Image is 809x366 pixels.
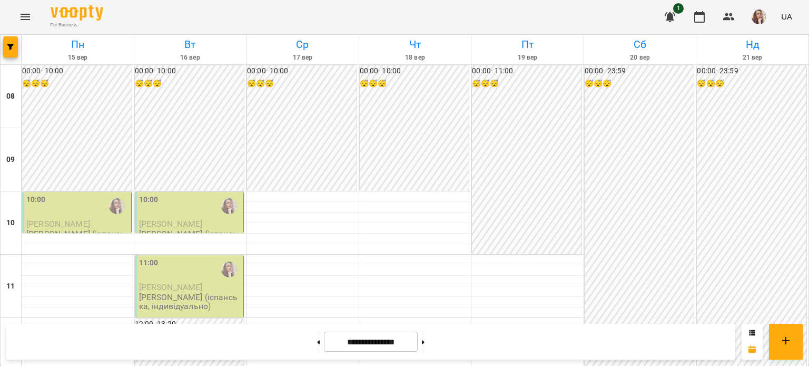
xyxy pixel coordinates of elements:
h6: 21 вер [698,53,807,63]
h6: 00:00 - 23:59 [697,65,806,77]
p: [PERSON_NAME] (іспанська, індивідуально) [139,293,242,311]
h6: 😴😴😴 [360,78,469,90]
h6: 18 вер [361,53,470,63]
h6: 😴😴😴 [247,78,357,90]
h6: 08 [6,91,15,102]
h6: 😴😴😴 [135,78,244,90]
h6: 00:00 - 10:00 [360,65,469,77]
h6: Сб [586,36,695,53]
img: 81cb2171bfcff7464404e752be421e56.JPG [752,9,766,24]
p: [PERSON_NAME] (іспанська, індивідуально) [139,229,242,248]
h6: 00:00 - 23:59 [585,65,694,77]
h6: 17 вер [248,53,357,63]
img: Івашура Анна Вікторівна (і) [221,198,237,214]
span: For Business [51,22,103,28]
span: [PERSON_NAME] [139,219,203,229]
span: 1 [673,3,684,14]
h6: 00:00 - 10:00 [22,65,132,77]
img: Івашура Анна Вікторівна (і) [221,262,237,277]
h6: 😴😴😴 [472,78,581,90]
button: UA [777,7,796,26]
label: 11:00 [139,257,159,269]
span: UA [781,11,792,22]
h6: Ср [248,36,357,53]
h6: 00:00 - 11:00 [472,65,581,77]
h6: Пт [473,36,582,53]
h6: 00:00 - 10:00 [247,65,357,77]
h6: 09 [6,154,15,166]
label: 10:00 [139,194,159,206]
img: Івашура Анна Вікторівна (і) [109,198,125,214]
h6: 19 вер [473,53,582,63]
h6: 16 вер [136,53,245,63]
img: Voopty Logo [51,5,103,21]
h6: Вт [136,36,245,53]
label: 10:00 [26,194,46,206]
span: [PERSON_NAME] [26,219,90,229]
h6: 😴😴😴 [697,78,806,90]
h6: 😴😴😴 [22,78,132,90]
h6: 00:00 - 10:00 [135,65,244,77]
span: [PERSON_NAME] [139,282,203,292]
h6: Нд [698,36,807,53]
p: [PERSON_NAME] (іспанська, індивідуально) [26,229,129,248]
h6: 10 [6,217,15,229]
button: Menu [13,4,38,30]
h6: 15 вер [23,53,132,63]
h6: 11 [6,281,15,292]
h6: 😴😴😴 [585,78,694,90]
h6: Пн [23,36,132,53]
h6: Чт [361,36,470,53]
h6: 20 вер [586,53,695,63]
